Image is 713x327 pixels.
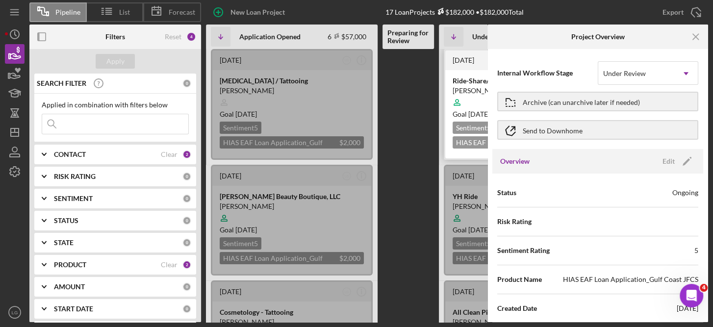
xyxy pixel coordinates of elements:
[387,29,429,45] b: Preparing for Review
[444,49,606,160] a: [DATE]LGRide-Share/Gig Economy[PERSON_NAME]Goal [DATE]Sentiment5HIAS EAF Loan Application_Gulf Co...
[161,261,178,269] div: Clear
[182,238,191,247] div: 0
[340,54,354,67] button: LG
[54,239,74,247] b: STATE
[105,33,125,41] b: Filters
[444,165,606,276] a: [DATE]TDYH Ride[PERSON_NAME] del RioGoal [DATE]Sentiment5HIAS EAF Loan Application_Gulf Coast JFC...
[497,217,532,226] span: Risk Rating
[497,92,698,111] button: Archive (can unarchive later if needed)
[5,302,25,322] button: LG
[169,8,195,16] span: Forecast
[662,154,675,169] div: Edit
[106,54,125,69] div: Apply
[603,70,646,77] div: Under Review
[54,261,86,269] b: PRODUCT
[672,188,698,198] div: Ongoing
[161,151,178,158] div: Clear
[182,194,191,203] div: 0
[472,33,515,41] b: Under Review
[677,303,698,313] div: [DATE]
[340,170,354,183] button: LG
[653,2,708,22] button: Export
[468,110,490,118] time: 11/19/2025
[54,305,93,313] b: START DATE
[211,165,373,276] a: [DATE]LG[PERSON_NAME] Beauty Boutique, LLC[PERSON_NAME]Goal [DATE]Sentiment5HIAS EAF Loan Applica...
[662,2,684,22] div: Export
[182,79,191,88] div: 0
[54,283,85,291] b: AMOUNT
[497,188,516,198] span: Status
[340,285,354,299] button: LG
[186,32,196,42] div: 4
[497,275,542,284] span: Product Name
[453,76,597,86] div: Ride-Share/Gig Economy
[54,217,78,225] b: STATUS
[694,246,698,255] div: 5
[453,56,474,64] time: 2025-09-20 11:14
[385,8,524,16] div: 17 Loan Projects • $182,000 Total
[453,136,597,149] div: HIAS EAF Loan Application_Gulf Coast JFCS
[500,156,530,166] h3: Overview
[55,8,80,16] span: Pipeline
[497,303,537,313] span: Created Date
[239,33,301,41] b: Application Opened
[345,174,349,177] text: LG
[54,151,86,158] b: CONTACT
[563,275,698,284] div: HIAS EAF Loan Application_Gulf Coast JFCS
[497,68,598,78] span: Internal Workflow Stage
[497,120,698,140] button: Send to Downhome
[182,216,191,225] div: 0
[657,154,695,169] button: Edit
[453,110,490,118] span: Goal
[435,8,474,16] div: $182,000
[328,32,366,41] div: 6 $57,000
[12,310,18,315] text: LG
[37,79,86,87] b: SEARCH FILTER
[182,304,191,313] div: 0
[211,49,373,160] a: [DATE]LG[MEDICAL_DATA] / Tattooing[PERSON_NAME]Goal [DATE]Sentiment5HIAS EAF Loan Application_Gul...
[96,54,135,69] button: Apply
[453,122,494,134] div: Sentiment 5
[42,101,189,109] div: Applied in combination with filters below
[680,284,703,307] iframe: Intercom live chat
[345,58,349,62] text: LG
[497,246,550,255] span: Sentiment Rating
[182,260,191,269] div: 2
[523,93,640,110] div: Archive (can unarchive later if needed)
[230,2,285,22] div: New Loan Project
[700,284,708,292] span: 4
[119,8,130,16] span: List
[182,150,191,159] div: 2
[54,173,96,180] b: RISK RATING
[182,172,191,181] div: 0
[571,33,625,41] b: Project Overview
[182,282,191,291] div: 0
[345,290,349,293] text: LG
[206,2,295,22] button: New Loan Project
[54,195,93,202] b: SENTIMENT
[165,33,181,41] div: Reset
[453,86,597,96] div: [PERSON_NAME]
[523,121,583,139] div: Send to Downhome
